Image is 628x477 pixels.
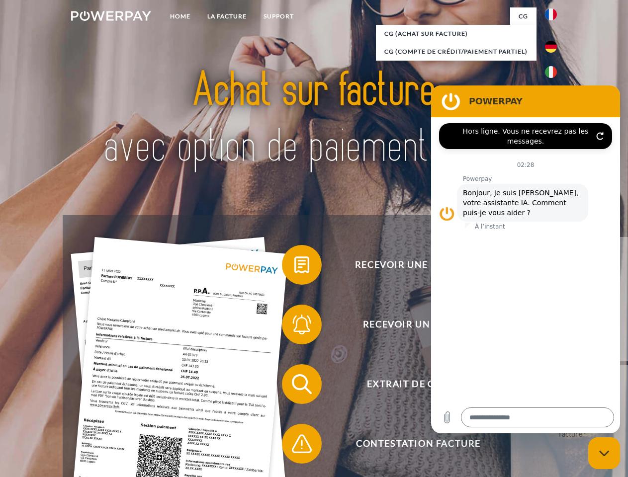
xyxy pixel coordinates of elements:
img: de [545,41,557,53]
img: it [545,66,557,78]
a: CG [510,7,537,25]
a: Support [255,7,302,25]
span: Contestation Facture [296,424,540,464]
iframe: Fenêtre de messagerie [431,85,620,433]
img: qb_search.svg [289,372,314,397]
img: logo-powerpay-white.svg [71,11,151,21]
button: Extrait de compte [282,364,540,404]
button: Contestation Facture [282,424,540,464]
a: Home [162,7,199,25]
iframe: Bouton de lancement de la fenêtre de messagerie, conversation en cours [588,437,620,469]
a: LA FACTURE [199,7,255,25]
a: CG (Compte de crédit/paiement partiel) [376,43,537,61]
img: title-powerpay_fr.svg [95,48,533,190]
span: Recevoir un rappel? [296,305,540,344]
span: Extrait de compte [296,364,540,404]
img: qb_bell.svg [289,312,314,337]
a: CG (achat sur facture) [376,25,537,43]
button: Recevoir une facture ? [282,245,540,285]
img: qb_warning.svg [289,431,314,456]
img: qb_bill.svg [289,252,314,277]
button: Recevoir un rappel? [282,305,540,344]
img: fr [545,8,557,20]
span: Recevoir une facture ? [296,245,540,285]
